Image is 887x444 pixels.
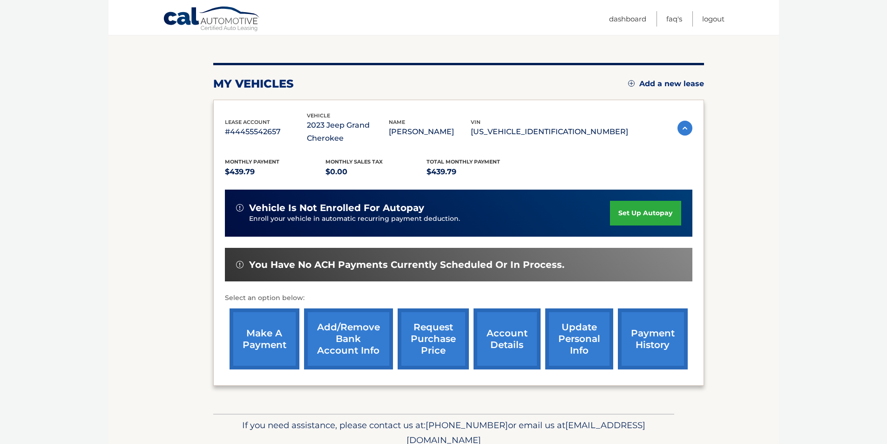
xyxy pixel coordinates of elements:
[213,77,294,91] h2: my vehicles
[610,201,681,225] a: set up autopay
[666,11,682,27] a: FAQ's
[471,119,481,125] span: vin
[307,119,389,145] p: 2023 Jeep Grand Cherokee
[426,420,508,430] span: [PHONE_NUMBER]
[236,261,244,268] img: alert-white.svg
[325,165,427,178] p: $0.00
[249,214,610,224] p: Enroll your vehicle in automatic recurring payment deduction.
[225,125,307,138] p: #44455542657
[702,11,724,27] a: Logout
[225,119,270,125] span: lease account
[325,158,383,165] span: Monthly sales Tax
[628,79,704,89] a: Add a new lease
[236,204,244,212] img: alert-white.svg
[225,165,326,178] p: $439.79
[225,293,692,304] p: Select an option below:
[225,158,279,165] span: Monthly Payment
[427,158,500,165] span: Total Monthly Payment
[609,11,646,27] a: Dashboard
[304,308,393,369] a: Add/Remove bank account info
[474,308,541,369] a: account details
[427,165,528,178] p: $439.79
[545,308,613,369] a: update personal info
[398,308,469,369] a: request purchase price
[677,121,692,136] img: accordion-active.svg
[389,119,405,125] span: name
[389,125,471,138] p: [PERSON_NAME]
[471,125,628,138] p: [US_VEHICLE_IDENTIFICATION_NUMBER]
[628,80,635,87] img: add.svg
[618,308,688,369] a: payment history
[230,308,299,369] a: make a payment
[307,112,330,119] span: vehicle
[249,202,424,214] span: vehicle is not enrolled for autopay
[163,6,261,33] a: Cal Automotive
[249,259,564,271] span: You have no ACH payments currently scheduled or in process.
